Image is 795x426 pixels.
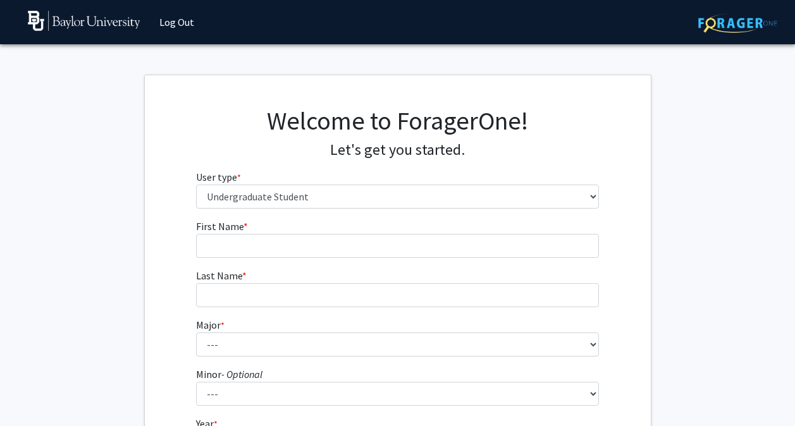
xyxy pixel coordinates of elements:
[698,13,777,33] img: ForagerOne Logo
[28,11,141,31] img: Baylor University Logo
[196,317,225,332] label: Major
[196,169,241,185] label: User type
[196,269,242,282] span: Last Name
[196,106,599,136] h1: Welcome to ForagerOne!
[196,220,243,233] span: First Name
[9,369,54,417] iframe: Chat
[221,368,262,380] i: - Optional
[196,141,599,159] h4: Let's get you started.
[196,367,262,382] label: Minor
